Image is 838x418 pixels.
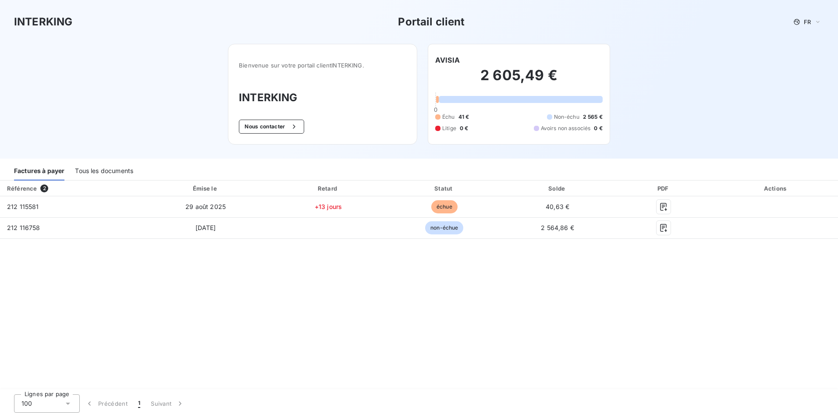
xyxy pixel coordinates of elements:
[315,203,342,210] span: +13 jours
[7,224,40,231] span: 212 116758
[80,394,133,413] button: Précédent
[804,18,811,25] span: FR
[14,14,72,30] h3: INTERKING
[133,394,146,413] button: 1
[389,184,500,193] div: Statut
[40,184,48,192] span: 2
[75,162,133,181] div: Tous les documents
[435,67,603,93] h2: 2 605,49 €
[21,399,32,408] span: 100
[442,124,456,132] span: Litige
[14,162,64,181] div: Factures à payer
[195,224,216,231] span: [DATE]
[615,184,712,193] div: PDF
[442,113,455,121] span: Échu
[239,62,406,69] span: Bienvenue sur votre portail client INTERKING .
[554,113,579,121] span: Non-échu
[541,224,574,231] span: 2 564,86 €
[146,394,190,413] button: Suivant
[398,14,465,30] h3: Portail client
[458,113,469,121] span: 41 €
[271,184,385,193] div: Retard
[239,120,304,134] button: Nous contacter
[143,184,268,193] div: Émise le
[431,200,458,213] span: échue
[425,221,463,234] span: non-échue
[583,113,603,121] span: 2 565 €
[716,184,836,193] div: Actions
[541,124,591,132] span: Avoirs non associés
[594,124,602,132] span: 0 €
[239,90,406,106] h3: INTERKING
[460,124,468,132] span: 0 €
[7,203,39,210] span: 212 115581
[435,55,460,65] h6: AVISIA
[434,106,437,113] span: 0
[504,184,612,193] div: Solde
[7,185,37,192] div: Référence
[546,203,569,210] span: 40,63 €
[138,399,140,408] span: 1
[185,203,226,210] span: 29 août 2025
